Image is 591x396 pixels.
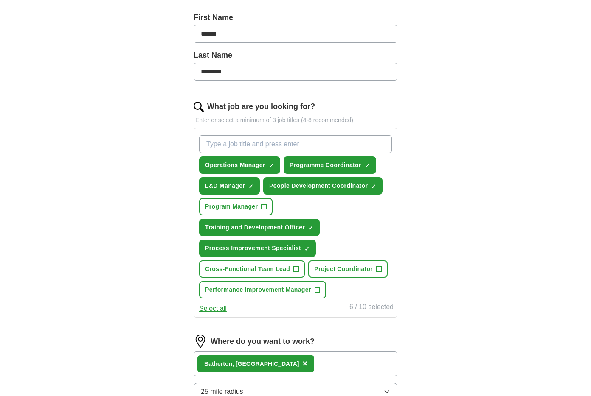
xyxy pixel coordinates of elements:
[194,116,397,125] p: Enter or select a minimum of 3 job titles (4-8 recommended)
[205,161,265,170] span: Operations Manager
[205,265,290,273] span: Cross-Functional Team Lead
[302,357,307,370] button: ×
[194,335,207,348] img: location.png
[205,285,311,294] span: Performance Improvement Manager
[205,202,258,211] span: Program Manager
[248,183,253,190] span: ✓
[308,260,388,278] button: Project Coordinator
[204,360,299,368] div: Batherton, [GEOGRAPHIC_DATA]
[194,12,397,23] label: First Name
[194,50,397,61] label: Last Name
[314,265,373,273] span: Project Coordinator
[199,198,273,215] button: Program Manager
[269,162,274,169] span: ✓
[349,302,394,314] div: 6 / 10 selected
[365,162,370,169] span: ✓
[199,135,392,153] input: Type a job title and press enter
[205,181,245,190] span: L&D Manager
[290,161,361,170] span: Programme Coordinator
[302,359,307,368] span: ×
[199,156,280,174] button: Operations Manager✓
[199,240,316,257] button: Process Improvement Specialist✓
[263,177,383,195] button: People Development Coordinator✓
[371,183,376,190] span: ✓
[199,281,326,298] button: Performance Improvement Manager
[205,244,301,253] span: Process Improvement Specialist
[284,156,376,174] button: Programme Coordinator✓
[211,336,315,347] label: Where do you want to work?
[304,245,310,252] span: ✓
[269,181,368,190] span: People Development Coordinator
[205,223,305,232] span: Training and Development Officer
[194,102,204,112] img: search.png
[199,260,305,278] button: Cross-Functional Team Lead
[199,177,260,195] button: L&D Manager✓
[308,225,313,231] span: ✓
[207,101,315,112] label: What job are you looking for?
[199,304,227,314] button: Select all
[199,219,320,236] button: Training and Development Officer✓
